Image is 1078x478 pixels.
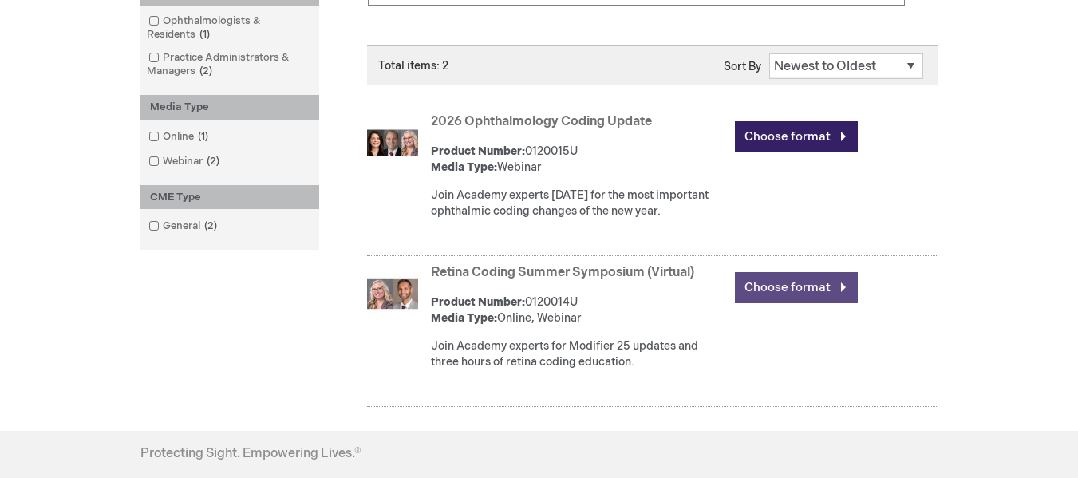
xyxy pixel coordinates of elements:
[431,144,727,176] div: 0120015U Webinar
[431,188,727,219] div: Join Academy experts [DATE] for the most important ophthalmic coding changes of the new year.
[144,14,315,42] a: Ophthalmologists & Residents1
[144,219,223,234] a: General2
[735,121,858,152] a: Choose format
[203,155,223,168] span: 2
[140,185,319,210] div: CME Type
[367,117,418,168] img: 2026 Ophthalmology Coding Update
[431,311,497,325] strong: Media Type:
[194,130,212,143] span: 1
[735,272,858,303] a: Choose format
[200,219,221,232] span: 2
[724,60,761,73] label: Sort By
[140,447,361,461] h4: Protecting Sight. Empowering Lives.®
[431,114,652,129] a: 2026 Ophthalmology Coding Update
[431,160,497,174] strong: Media Type:
[367,268,418,319] img: Retina Coding Summer Symposium (Virtual)
[431,265,694,280] a: Retina Coding Summer Symposium (Virtual)
[144,154,226,169] a: Webinar2
[195,65,216,77] span: 2
[140,95,319,120] div: Media Type
[431,295,525,309] strong: Product Number:
[378,59,448,73] span: Total items: 2
[195,28,214,41] span: 1
[144,50,315,79] a: Practice Administrators & Managers2
[431,294,727,326] div: 0120014U Online, Webinar
[431,338,727,370] div: Join Academy experts for Modifier 25 updates and three hours of retina coding education.
[144,129,215,144] a: Online1
[431,144,525,158] strong: Product Number:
